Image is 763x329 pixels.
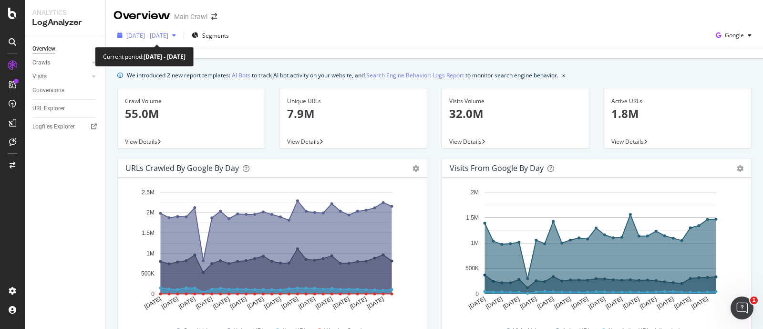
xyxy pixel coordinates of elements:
div: LogAnalyzer [32,17,98,28]
a: Visits [32,72,89,82]
div: arrow-right-arrow-left [211,13,217,20]
text: [DATE] [143,296,162,310]
p: 1.8M [611,106,744,122]
text: [DATE] [502,296,521,310]
text: [DATE] [519,296,538,310]
div: URLs Crawled by Google by day [125,163,239,173]
a: Overview [32,44,99,54]
text: [DATE] [366,296,385,310]
div: info banner [117,70,752,80]
text: [DATE] [570,296,589,310]
div: Logfiles Explorer [32,122,75,132]
span: 1 [750,297,758,304]
text: 1.5M [142,230,155,236]
span: View Details [125,138,157,146]
text: 0 [151,291,155,297]
a: URL Explorer [32,104,99,114]
span: Google [725,31,744,39]
text: [DATE] [553,296,572,310]
text: 1M [146,250,155,257]
svg: A chart. [125,185,415,318]
div: Visits Volume [449,97,582,106]
text: 500K [141,270,155,277]
text: 1M [471,240,479,246]
text: 2M [146,210,155,216]
text: [DATE] [536,296,555,310]
button: Segments [188,28,233,43]
text: [DATE] [467,296,486,310]
text: [DATE] [280,296,299,310]
p: 7.9M [287,106,420,122]
text: [DATE] [229,296,248,310]
div: gear [737,165,743,172]
text: [DATE] [622,296,641,310]
a: Logfiles Explorer [32,122,99,132]
text: [DATE] [349,296,368,310]
a: Search Engine Behavior: Logs Report [366,70,464,80]
text: 500K [465,265,479,272]
text: [DATE] [673,296,692,310]
span: View Details [611,138,644,146]
iframe: Intercom live chat [731,297,753,319]
span: [DATE] - [DATE] [126,32,168,40]
text: [DATE] [212,296,231,310]
div: Overview [113,8,170,24]
div: We introduced 2 new report templates: to track AI bot activity on your website, and to monitor se... [127,70,558,80]
p: 32.0M [449,106,582,122]
text: [DATE] [639,296,658,310]
button: Google [712,28,755,43]
span: Segments [202,32,229,40]
div: Crawl Volume [125,97,258,106]
a: Conversions [32,85,99,96]
div: Main Crawl [174,12,207,21]
div: Overview [32,44,55,54]
text: [DATE] [160,296,179,310]
text: [DATE] [246,296,265,310]
text: [DATE] [263,296,282,310]
svg: A chart. [450,185,739,318]
span: View Details [449,138,482,146]
text: [DATE] [298,296,317,310]
a: Crawls [32,58,89,68]
text: [DATE] [588,296,607,310]
text: 0 [475,291,479,297]
text: [DATE] [177,296,196,310]
div: URL Explorer [32,104,65,114]
p: 55.0M [125,106,258,122]
div: Unique URLs [287,97,420,106]
div: gear [412,165,419,172]
text: [DATE] [656,296,675,310]
text: 1.5M [466,214,479,221]
div: Conversions [32,85,64,96]
text: [DATE] [332,296,351,310]
text: 2.5M [142,189,155,196]
div: Active URLs [611,97,744,106]
div: Visits from Google by day [450,163,544,173]
text: [DATE] [485,296,504,310]
text: 2M [471,189,479,196]
b: [DATE] - [DATE] [144,53,186,61]
a: AI Bots [232,70,250,80]
button: [DATE] - [DATE] [113,28,180,43]
div: Visits [32,72,47,82]
button: close banner [560,68,567,82]
text: [DATE] [315,296,334,310]
div: Crawls [32,58,50,68]
span: View Details [287,138,320,146]
div: Analytics [32,8,98,17]
text: [DATE] [195,296,214,310]
text: [DATE] [690,296,709,310]
div: Current period: [103,51,186,62]
text: [DATE] [605,296,624,310]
